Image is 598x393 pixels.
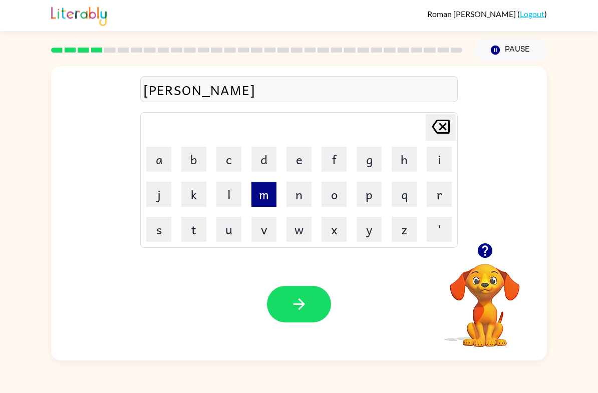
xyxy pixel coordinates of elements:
[392,147,417,172] button: h
[357,217,382,242] button: y
[322,147,347,172] button: f
[216,182,241,207] button: l
[427,147,452,172] button: i
[286,147,312,172] button: e
[181,182,206,207] button: k
[357,182,382,207] button: p
[392,217,417,242] button: z
[392,182,417,207] button: q
[216,147,241,172] button: c
[251,217,276,242] button: v
[322,217,347,242] button: x
[143,79,455,100] div: [PERSON_NAME]
[181,147,206,172] button: b
[251,182,276,207] button: m
[146,147,171,172] button: a
[520,9,544,19] a: Logout
[427,217,452,242] button: '
[181,217,206,242] button: t
[322,182,347,207] button: o
[427,9,547,19] div: ( )
[286,182,312,207] button: n
[427,182,452,207] button: r
[286,217,312,242] button: w
[474,39,547,62] button: Pause
[146,217,171,242] button: s
[427,9,517,19] span: Roman [PERSON_NAME]
[51,4,107,26] img: Literably
[251,147,276,172] button: d
[435,248,535,348] video: Your browser must support playing .mp4 files to use Literably. Please try using another browser.
[357,147,382,172] button: g
[216,217,241,242] button: u
[146,182,171,207] button: j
